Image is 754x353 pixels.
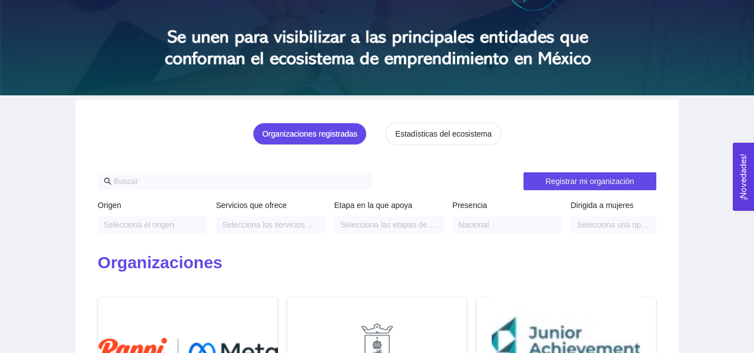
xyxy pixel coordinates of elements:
[98,252,656,274] h2: Organizaciones
[524,172,656,190] button: Registrar mi organización
[98,199,121,211] label: Origen
[104,177,112,185] span: search
[545,175,634,187] span: Registrar mi organización
[216,199,287,211] label: Servicios que ofrece
[262,128,357,140] div: Organizaciones registradas
[334,199,412,211] label: Etapa en la que apoya
[733,143,754,211] button: Open Feedback Widget
[570,199,633,211] label: Dirigida a mujeres
[395,128,492,140] div: Estadísticas del ecosistema
[114,175,366,187] input: Buscar
[453,199,487,211] label: Presencia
